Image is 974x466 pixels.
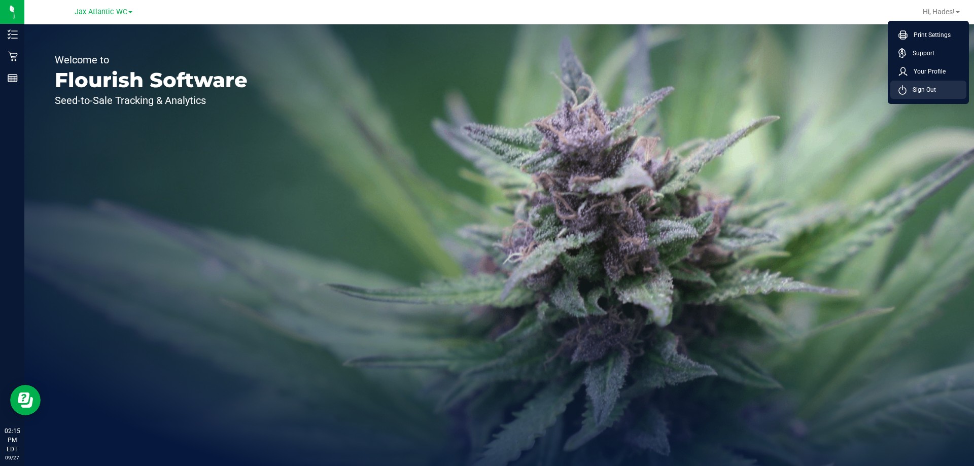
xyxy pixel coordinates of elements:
[55,55,248,65] p: Welcome to
[907,85,936,95] span: Sign Out
[10,385,41,415] iframe: Resource center
[8,51,18,61] inline-svg: Retail
[5,426,20,454] p: 02:15 PM EDT
[55,95,248,105] p: Seed-to-Sale Tracking & Analytics
[890,81,966,99] li: Sign Out
[907,48,934,58] span: Support
[75,8,127,16] span: Jax Atlantic WC
[908,66,946,77] span: Your Profile
[923,8,955,16] span: Hi, Hades!
[55,70,248,90] p: Flourish Software
[8,73,18,83] inline-svg: Reports
[898,48,962,58] a: Support
[5,454,20,461] p: 09/27
[908,30,951,40] span: Print Settings
[8,29,18,40] inline-svg: Inventory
